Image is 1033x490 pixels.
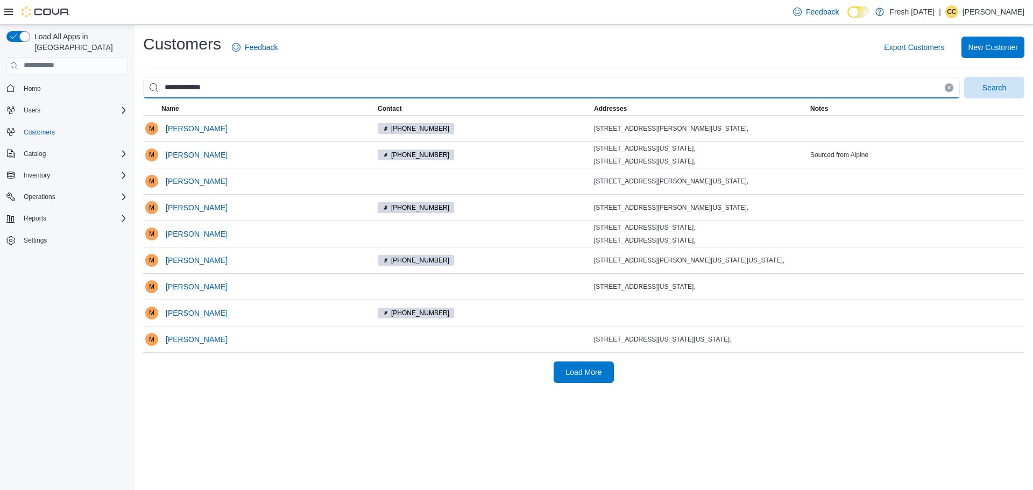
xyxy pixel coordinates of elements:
button: Inventory [19,169,54,182]
span: [PERSON_NAME] [166,123,228,134]
span: [PERSON_NAME] [166,255,228,266]
a: Home [19,82,45,95]
p: | [939,5,941,18]
a: Customers [19,126,59,139]
h1: Customers [143,33,221,55]
button: [PERSON_NAME] [161,144,232,166]
span: [PERSON_NAME] [166,281,228,292]
div: [STREET_ADDRESS][US_STATE], [594,236,806,245]
button: [PERSON_NAME] [161,118,232,139]
button: [PERSON_NAME] [161,250,232,271]
span: (816) 447-0656 [378,308,454,318]
button: Search [964,77,1024,98]
span: Inventory [19,169,128,182]
div: Michael [145,280,158,293]
button: Catalog [19,147,50,160]
span: Contact [378,104,402,113]
button: Operations [2,189,132,204]
span: CC [947,5,956,18]
button: Operations [19,190,60,203]
span: Customers [24,128,55,137]
button: Clear input [945,83,953,92]
button: [PERSON_NAME] [161,329,232,350]
button: Users [2,103,132,118]
p: Fresh [DATE] [889,5,935,18]
button: [PERSON_NAME] [161,223,232,245]
button: Reports [19,212,51,225]
div: Michael [145,307,158,319]
span: M [149,333,154,346]
span: [PHONE_NUMBER] [391,150,449,160]
button: Settings [2,232,132,248]
img: Cova [22,6,70,17]
div: [STREET_ADDRESS][PERSON_NAME][US_STATE][US_STATE], [594,256,806,265]
button: Load More [554,361,614,383]
span: Load More [566,367,602,378]
button: Export Customers [880,37,949,58]
div: [STREET_ADDRESS][PERSON_NAME][US_STATE], [594,177,806,186]
div: Michael [145,122,158,135]
span: Settings [24,236,47,245]
span: Users [19,104,128,117]
span: M [149,254,154,267]
span: [PERSON_NAME] [166,308,228,318]
span: New Customer [968,42,1018,53]
span: Load All Apps in [GEOGRAPHIC_DATA] [30,31,128,53]
span: M [149,280,154,293]
a: Settings [19,234,51,247]
button: Users [19,104,45,117]
div: [STREET_ADDRESS][US_STATE][US_STATE], [594,335,806,344]
div: [STREET_ADDRESS][US_STATE], [594,144,806,153]
button: [PERSON_NAME] [161,197,232,218]
button: Home [2,81,132,96]
span: Feedback [245,42,278,53]
span: Search [982,82,1006,93]
div: [STREET_ADDRESS][PERSON_NAME][US_STATE], [594,203,806,212]
span: Name [161,104,179,113]
span: [PERSON_NAME] [166,334,228,345]
span: M [149,307,154,319]
span: Home [19,82,128,95]
span: Reports [19,212,128,225]
span: Notes [810,104,828,113]
a: Feedback [789,1,843,23]
span: Sourced from Alpine [810,151,868,159]
span: (816) 776-9012 [378,150,454,160]
button: Reports [2,211,132,226]
div: Michael [145,254,158,267]
button: [PERSON_NAME] [161,171,232,192]
span: Addresses [594,104,627,113]
span: Operations [24,193,55,201]
div: [STREET_ADDRESS][US_STATE], [594,282,806,291]
div: Michael [145,201,158,214]
span: Operations [19,190,128,203]
span: [PHONE_NUMBER] [391,255,449,265]
nav: Complex example [6,76,128,276]
div: Michael [145,333,158,346]
button: Inventory [2,168,132,183]
a: Feedback [228,37,282,58]
div: Chelsea Carroll [945,5,958,18]
button: [PERSON_NAME] [161,276,232,297]
span: Feedback [806,6,839,17]
span: [PHONE_NUMBER] [391,308,449,318]
div: Michael [145,148,158,161]
span: [PHONE_NUMBER] [391,203,449,212]
span: [PERSON_NAME] [166,229,228,239]
span: [PERSON_NAME] [166,150,228,160]
span: M [149,148,154,161]
input: Dark Mode [847,6,870,18]
div: Michael [145,175,158,188]
span: Export Customers [884,42,944,53]
span: M [149,201,154,214]
span: Settings [19,233,128,247]
span: M [149,228,154,240]
span: [PHONE_NUMBER] [391,124,449,133]
span: Home [24,84,41,93]
span: (913) 999-4225 [378,255,454,266]
div: [STREET_ADDRESS][US_STATE], [594,223,806,232]
div: Michael [145,228,158,240]
span: (816) 776-9012 [378,123,454,134]
span: Catalog [24,150,46,158]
